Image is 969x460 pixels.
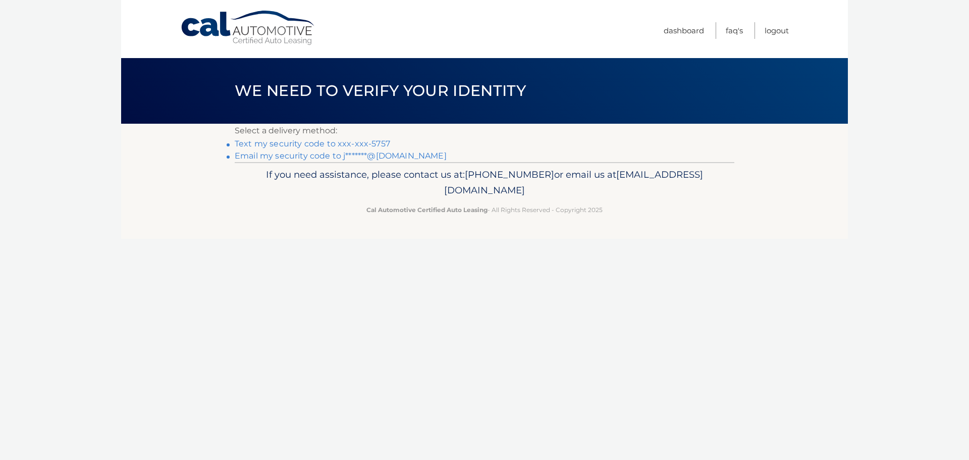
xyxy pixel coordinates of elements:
a: FAQ's [726,22,743,39]
a: Text my security code to xxx-xxx-5757 [235,139,390,148]
span: We need to verify your identity [235,81,526,100]
strong: Cal Automotive Certified Auto Leasing [366,206,488,214]
a: Email my security code to j*******@[DOMAIN_NAME] [235,151,447,161]
a: Dashboard [664,22,704,39]
p: - All Rights Reserved - Copyright 2025 [241,205,728,215]
p: Select a delivery method: [235,124,734,138]
p: If you need assistance, please contact us at: or email us at [241,167,728,199]
span: [PHONE_NUMBER] [465,169,554,180]
a: Logout [765,22,789,39]
a: Cal Automotive [180,10,316,46]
